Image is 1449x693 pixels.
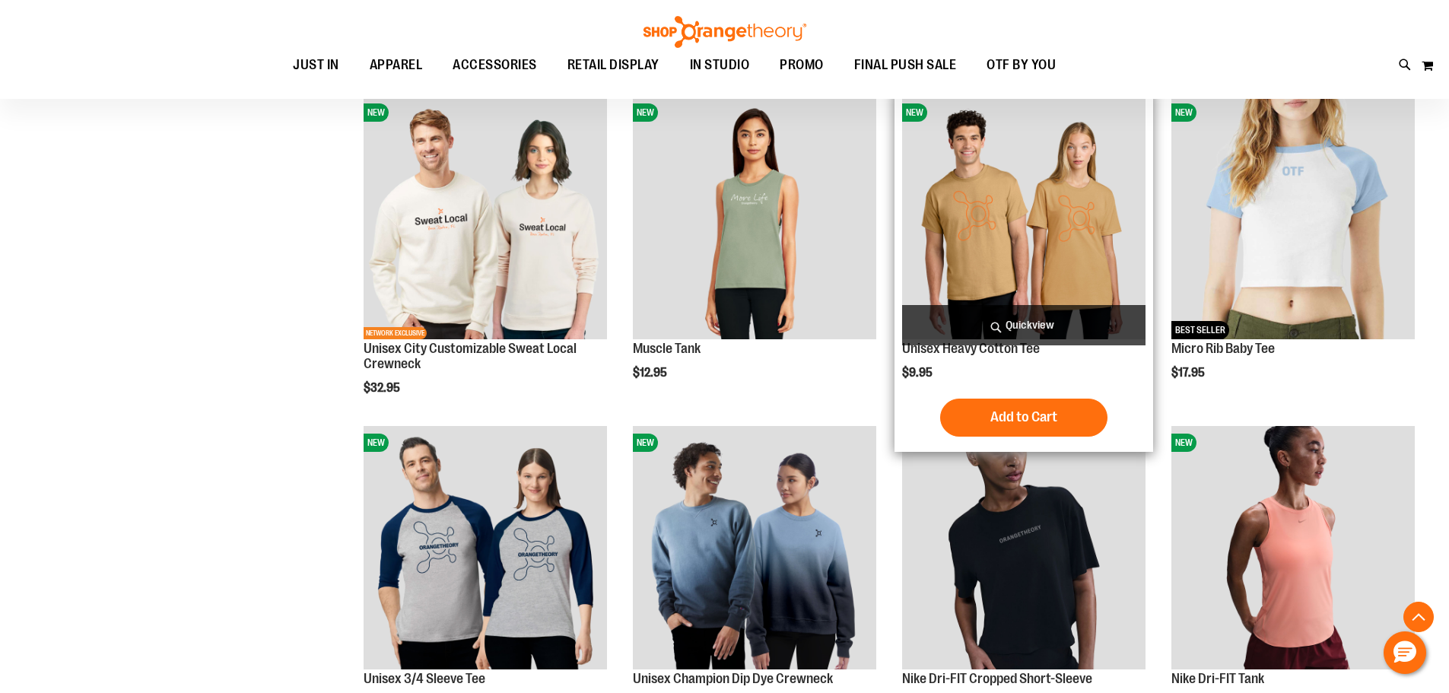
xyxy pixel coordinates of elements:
[895,88,1153,452] div: product
[641,16,809,48] img: Shop Orangetheory
[690,48,750,82] span: IN STUDIO
[364,96,607,339] img: Image of Unisex City Customizable NuBlend Crewneck
[1171,96,1415,339] img: Micro Rib Baby Tee
[902,366,935,380] span: $9.95
[552,48,675,83] a: RETAIL DISPLAY
[625,88,884,418] div: product
[854,48,957,82] span: FINAL PUSH SALE
[293,48,339,82] span: JUST IN
[1403,602,1434,632] button: Back To Top
[971,48,1071,83] a: OTF BY YOU
[902,671,1092,686] a: Nike Dri-FIT Cropped Short-Sleeve
[364,671,485,686] a: Unisex 3/4 Sleeve Tee
[780,48,824,82] span: PROMO
[633,426,876,672] a: Unisex Champion Dip Dye CrewneckNEW
[1171,366,1207,380] span: $17.95
[987,48,1056,82] span: OTF BY YOU
[364,426,607,669] img: Unisex 3/4 Sleeve Tee
[902,426,1146,672] a: Nike Dri-FIT Cropped Short-SleeveNEW
[1171,426,1415,672] a: Nike Dri-FIT TankNEW
[633,434,658,452] span: NEW
[364,434,389,452] span: NEW
[1171,321,1229,339] span: BEST SELLER
[633,366,669,380] span: $12.95
[633,671,833,686] a: Unisex Champion Dip Dye Crewneck
[356,88,615,433] div: product
[633,426,876,669] img: Unisex Champion Dip Dye Crewneck
[278,48,354,82] a: JUST IN
[633,96,876,342] a: Muscle TankNEW
[1171,103,1196,122] span: NEW
[839,48,972,83] a: FINAL PUSH SALE
[1171,341,1275,356] a: Micro Rib Baby Tee
[437,48,552,83] a: ACCESSORIES
[902,96,1146,342] a: Unisex Heavy Cotton TeeNEW
[1171,96,1415,342] a: Micro Rib Baby TeeNEWBEST SELLER
[364,327,427,339] span: NETWORK EXCLUSIVE
[633,341,701,356] a: Muscle Tank
[1171,426,1415,669] img: Nike Dri-FIT Tank
[567,48,659,82] span: RETAIL DISPLAY
[764,48,839,83] a: PROMO
[364,341,577,371] a: Unisex City Customizable Sweat Local Crewneck
[902,341,1040,356] a: Unisex Heavy Cotton Tee
[364,103,389,122] span: NEW
[370,48,423,82] span: APPAREL
[902,96,1146,339] img: Unisex Heavy Cotton Tee
[633,103,658,122] span: NEW
[675,48,765,83] a: IN STUDIO
[1164,88,1422,418] div: product
[902,426,1146,669] img: Nike Dri-FIT Cropped Short-Sleeve
[364,426,607,672] a: Unisex 3/4 Sleeve TeeNEW
[354,48,438,83] a: APPAREL
[940,399,1107,437] button: Add to Cart
[364,381,402,395] span: $32.95
[1384,631,1426,674] button: Hello, have a question? Let’s chat.
[902,305,1146,345] a: Quickview
[1171,434,1196,452] span: NEW
[990,408,1057,425] span: Add to Cart
[453,48,537,82] span: ACCESSORIES
[1171,671,1264,686] a: Nike Dri-FIT Tank
[633,96,876,339] img: Muscle Tank
[902,103,927,122] span: NEW
[364,96,607,342] a: Image of Unisex City Customizable NuBlend CrewneckNEWNETWORK EXCLUSIVE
